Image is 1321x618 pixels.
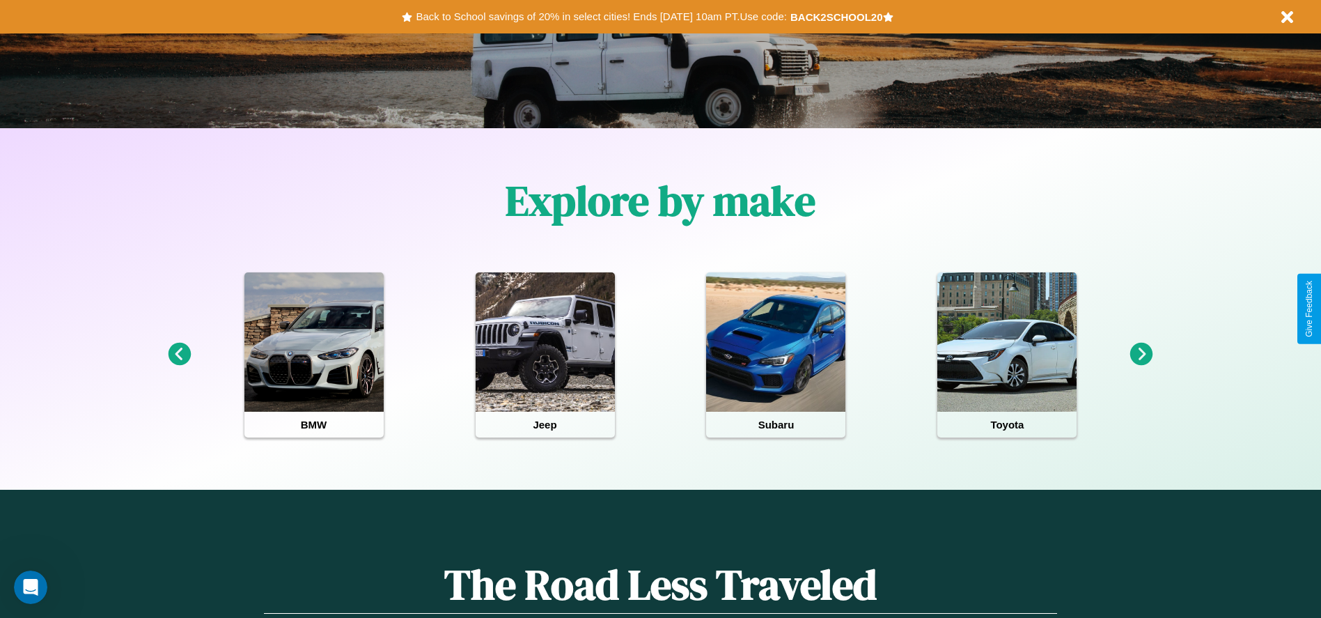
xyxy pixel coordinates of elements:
[937,412,1077,438] h4: Toyota
[476,412,615,438] h4: Jeep
[14,571,47,604] iframe: Intercom live chat
[244,412,384,438] h4: BMW
[706,412,845,438] h4: Subaru
[412,7,790,26] button: Back to School savings of 20% in select cities! Ends [DATE] 10am PT.Use code:
[1304,281,1314,337] div: Give Feedback
[506,172,815,229] h1: Explore by make
[790,11,883,23] b: BACK2SCHOOL20
[264,556,1056,614] h1: The Road Less Traveled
